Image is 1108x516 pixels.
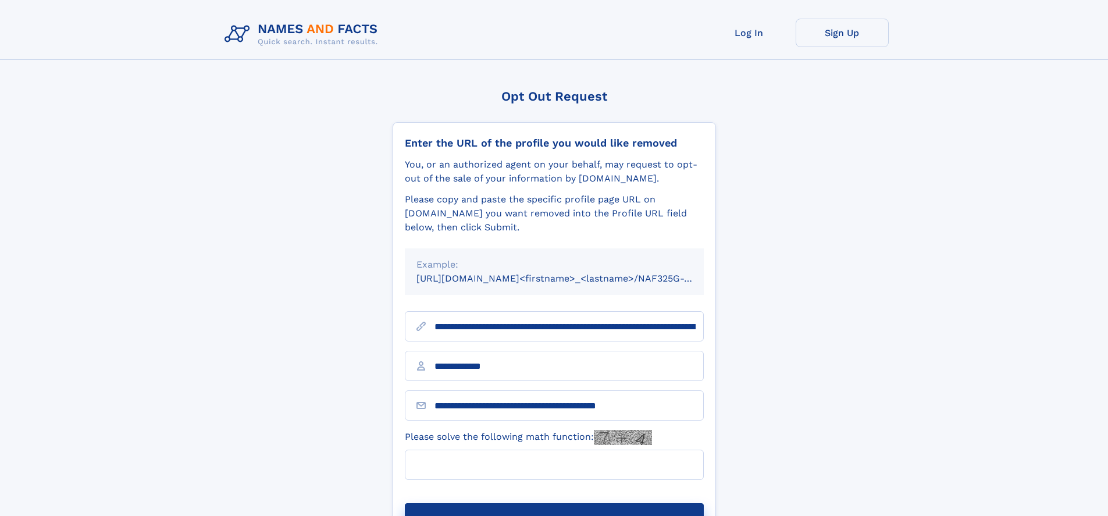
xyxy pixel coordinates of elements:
[416,258,692,272] div: Example:
[405,430,652,445] label: Please solve the following math function:
[703,19,796,47] a: Log In
[405,137,704,150] div: Enter the URL of the profile you would like removed
[796,19,889,47] a: Sign Up
[405,158,704,186] div: You, or an authorized agent on your behalf, may request to opt-out of the sale of your informatio...
[220,19,387,50] img: Logo Names and Facts
[416,273,726,284] small: [URL][DOMAIN_NAME]<firstname>_<lastname>/NAF325G-xxxxxxxx
[405,193,704,234] div: Please copy and paste the specific profile page URL on [DOMAIN_NAME] you want removed into the Pr...
[393,89,716,104] div: Opt Out Request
